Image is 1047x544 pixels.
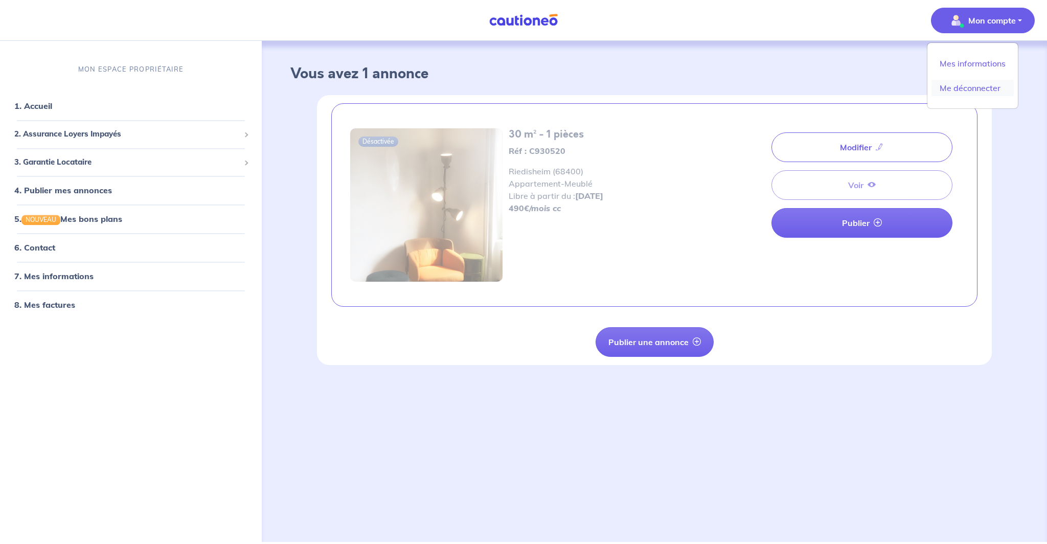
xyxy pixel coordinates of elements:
div: 7. Mes informations [4,266,258,287]
a: 4. Publier mes annonces [14,186,112,196]
button: Publier une annonce [596,327,714,357]
button: illu_account_valid_menu.svgMon compte [931,8,1035,33]
a: 7. Mes informations [14,271,94,282]
a: 8. Mes factures [14,300,75,310]
span: Riedisheim (68400) Appartement - Meublé [509,166,699,202]
strong: Réf : C930520 [509,146,565,156]
span: 3. Garantie Locataire [14,156,240,168]
strong: [DATE] [575,191,603,201]
p: MON ESPACE PROPRIÉTAIRE [78,64,184,74]
div: 1. Accueil [4,96,258,117]
div: illu_account_valid_menu.svgMon compte [927,42,1018,109]
a: Publier [771,208,952,238]
span: Désactivée [358,137,398,147]
a: Me déconnecter [931,80,1014,96]
a: 6. Contact [14,243,55,253]
div: 3. Garantie Locataire [4,152,258,172]
strong: 490 [509,203,561,213]
div: 8. Mes factures [4,295,258,315]
div: 6. Contact [4,238,258,258]
p: Mon compte [968,14,1016,27]
div: 2. Assurance Loyers Impayés [4,125,258,145]
span: 2. Assurance Loyers Impayés [14,129,240,141]
img: IMG_6866.jpg [350,128,503,282]
a: 5.NOUVEAUMes bons plans [14,214,122,224]
h3: Vous avez 1 annonce [290,65,1018,83]
h5: 30 m² - 1 pièces [509,128,699,141]
a: Mes informations [931,55,1014,72]
div: 5.NOUVEAUMes bons plans [4,209,258,230]
img: illu_account_valid_menu.svg [948,12,964,29]
em: €/mois cc [524,203,561,213]
p: Libre à partir du : [509,190,699,202]
a: Modifier [771,132,952,162]
a: 1. Accueil [14,101,52,111]
div: 4. Publier mes annonces [4,180,258,201]
img: Cautioneo [485,14,562,27]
